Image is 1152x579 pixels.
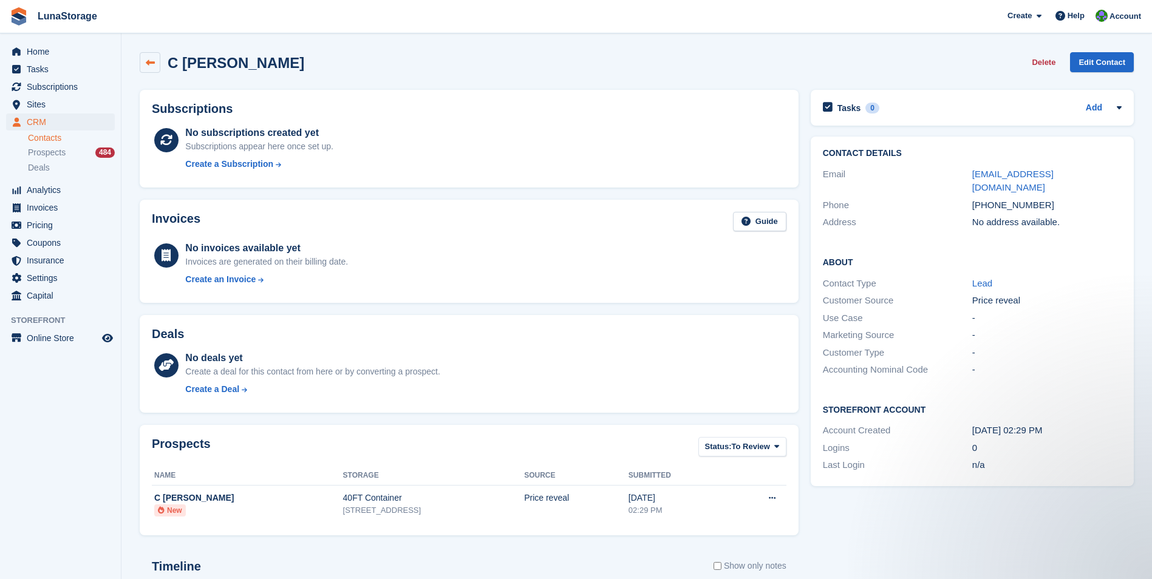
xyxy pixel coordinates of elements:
[972,278,992,288] a: Lead
[972,363,1122,377] div: -
[1109,10,1141,22] span: Account
[11,314,121,327] span: Storefront
[972,169,1054,193] a: [EMAIL_ADDRESS][DOMAIN_NAME]
[185,383,440,396] a: Create a Deal
[629,466,728,486] th: Submitted
[152,327,184,341] h2: Deals
[823,294,972,308] div: Customer Source
[27,234,100,251] span: Coupons
[1086,101,1102,115] a: Add
[152,560,201,574] h2: Timeline
[823,149,1122,158] h2: Contact Details
[27,61,100,78] span: Tasks
[27,287,100,304] span: Capital
[152,102,786,116] h2: Subscriptions
[714,560,786,572] label: Show only notes
[10,7,28,25] img: stora-icon-8386f47178a22dfd0bd8f6a31ec36ba5ce8667c1dd55bd0f319d3a0aa187defe.svg
[27,199,100,216] span: Invoices
[1070,52,1134,72] a: Edit Contact
[972,311,1122,325] div: -
[972,328,1122,342] div: -
[823,168,972,195] div: Email
[972,424,1122,438] div: [DATE] 02:29 PM
[28,162,50,174] span: Deals
[185,383,239,396] div: Create a Deal
[972,215,1122,229] div: No address available.
[823,363,972,377] div: Accounting Nominal Code
[152,466,343,486] th: Name
[732,441,770,453] span: To Review
[27,252,100,269] span: Insurance
[27,96,100,113] span: Sites
[823,311,972,325] div: Use Case
[972,441,1122,455] div: 0
[28,146,115,159] a: Prospects 484
[733,212,786,232] a: Guide
[698,437,786,457] button: Status: To Review
[823,441,972,455] div: Logins
[28,147,66,158] span: Prospects
[343,504,525,516] div: [STREET_ADDRESS]
[823,403,1122,415] h2: Storefront Account
[823,346,972,360] div: Customer Type
[705,441,732,453] span: Status:
[6,199,115,216] a: menu
[185,158,273,171] div: Create a Subscription
[185,241,348,256] div: No invoices available yet
[6,43,115,60] a: menu
[100,331,115,345] a: Preview store
[823,256,1122,268] h2: About
[1068,10,1085,22] span: Help
[185,273,348,286] a: Create an Invoice
[27,43,100,60] span: Home
[6,287,115,304] a: menu
[185,351,440,365] div: No deals yet
[6,113,115,130] a: menu
[185,158,333,171] a: Create a Subscription
[823,277,972,291] div: Contact Type
[823,328,972,342] div: Marketing Source
[154,504,186,516] li: New
[6,252,115,269] a: menu
[1007,10,1032,22] span: Create
[27,78,100,95] span: Subscriptions
[6,330,115,347] a: menu
[6,234,115,251] a: menu
[185,256,348,268] div: Invoices are generated on their billing date.
[6,217,115,234] a: menu
[27,181,100,198] span: Analytics
[27,269,100,286] span: Settings
[972,458,1122,472] div: n/a
[629,492,728,504] div: [DATE]
[823,424,972,438] div: Account Created
[27,330,100,347] span: Online Store
[185,273,256,286] div: Create an Invoice
[27,217,100,234] span: Pricing
[524,466,629,486] th: Source
[6,78,115,95] a: menu
[972,198,1122,212] div: [PHONE_NUMBER]
[823,215,972,229] div: Address
[524,492,629,504] div: Price reveal
[1096,10,1108,22] img: Cathal Vaughan
[6,61,115,78] a: menu
[185,140,333,153] div: Subscriptions appear here once set up.
[823,198,972,212] div: Phone
[343,466,525,486] th: Storage
[6,269,115,286] a: menu
[972,346,1122,360] div: -
[28,132,115,144] a: Contacts
[27,113,100,130] span: CRM
[154,492,343,504] div: C [PERSON_NAME]
[837,103,861,113] h2: Tasks
[823,458,972,472] div: Last Login
[168,55,304,71] h2: C [PERSON_NAME]
[95,147,115,158] div: 484
[6,96,115,113] a: menu
[6,181,115,198] a: menu
[714,560,721,572] input: Show only notes
[865,103,879,113] div: 0
[185,365,440,378] div: Create a deal for this contact from here or by converting a prospect.
[33,6,102,26] a: LunaStorage
[972,294,1122,308] div: Price reveal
